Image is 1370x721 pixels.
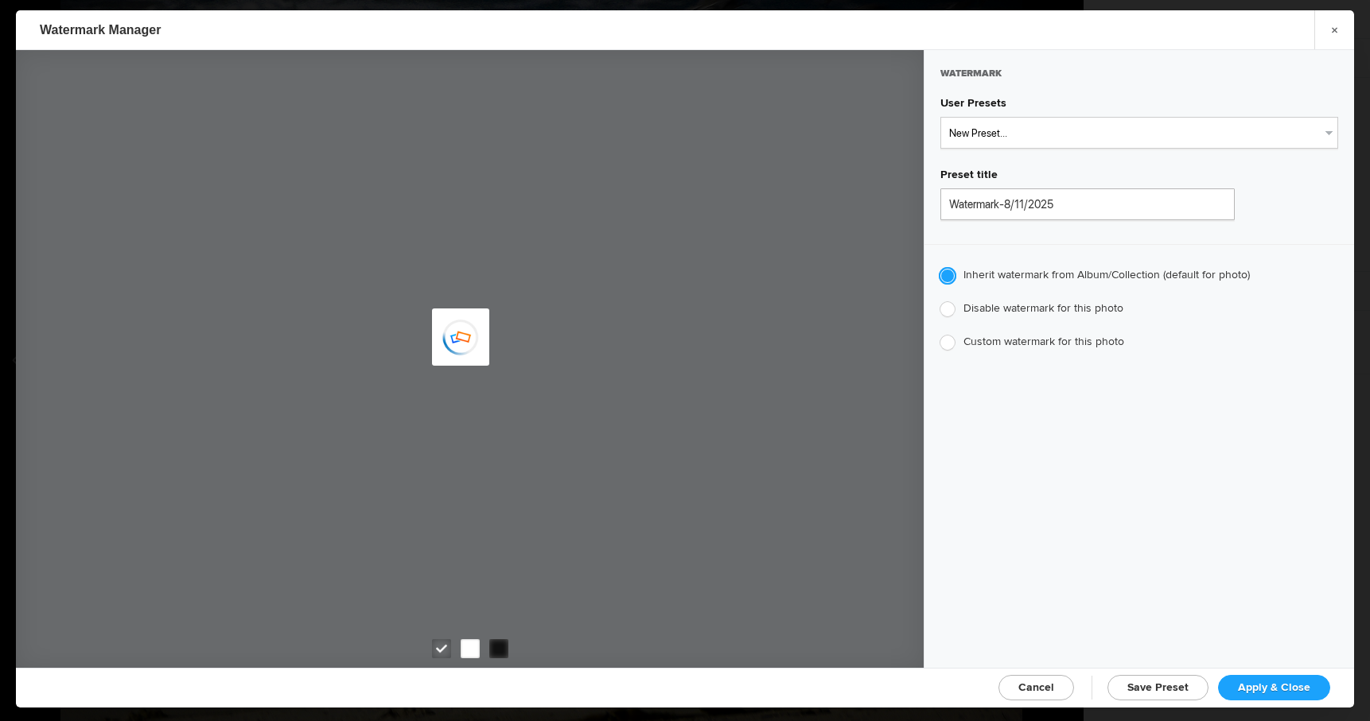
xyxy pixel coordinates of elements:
span: Apply & Close [1238,680,1310,694]
input: Name for your Watermark Preset [940,188,1235,220]
span: Disable watermark for this photo [963,301,1123,315]
a: Apply & Close [1218,675,1330,700]
a: × [1314,10,1354,49]
span: Save Preset [1127,680,1189,694]
span: Custom watermark for this photo [963,335,1124,348]
span: Watermark [940,68,1002,94]
span: User Presets [940,96,1006,117]
a: Save Preset [1107,675,1208,700]
span: Cancel [1018,680,1054,694]
span: Inherit watermark from Album/Collection (default for photo) [963,268,1250,281]
h2: Watermark Manager [40,10,875,50]
span: Preset title [940,168,998,188]
a: Cancel [998,675,1074,700]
